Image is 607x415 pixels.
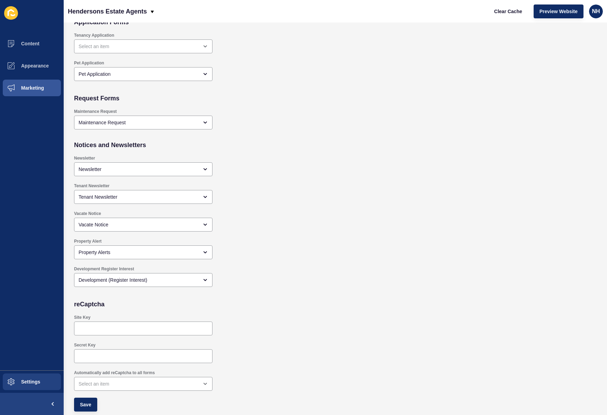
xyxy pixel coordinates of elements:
[74,183,109,189] label: Tenant Newsletter
[74,370,155,376] label: Automatically add reCaptcha to all forms
[74,109,117,114] label: Maintenance Request
[74,398,97,412] button: Save
[74,211,101,216] label: Vacate Notice
[488,4,528,18] button: Clear Cache
[74,155,95,161] label: Newsletter
[540,8,578,15] span: Preview Website
[74,39,212,53] div: open menu
[74,266,134,272] label: Development Register Interest
[74,377,212,391] div: open menu
[74,67,212,81] div: open menu
[74,33,114,38] label: Tenancy Application
[592,8,600,15] span: NH
[534,4,583,18] button: Preview Website
[74,60,104,66] label: Pet Application
[74,315,90,320] label: Site Key
[74,218,212,232] div: open menu
[74,162,212,176] div: open menu
[74,245,212,259] div: open menu
[74,301,105,308] h2: reCaptcha
[80,401,91,408] span: Save
[74,342,96,348] label: Secret Key
[494,8,522,15] span: Clear Cache
[74,142,146,148] h2: Notices and Newsletters
[74,116,212,129] div: open menu
[74,95,119,102] h2: Request Forms
[74,190,212,204] div: open menu
[74,273,212,287] div: open menu
[68,3,147,20] p: Hendersons Estate Agents
[74,238,102,244] label: Property Alert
